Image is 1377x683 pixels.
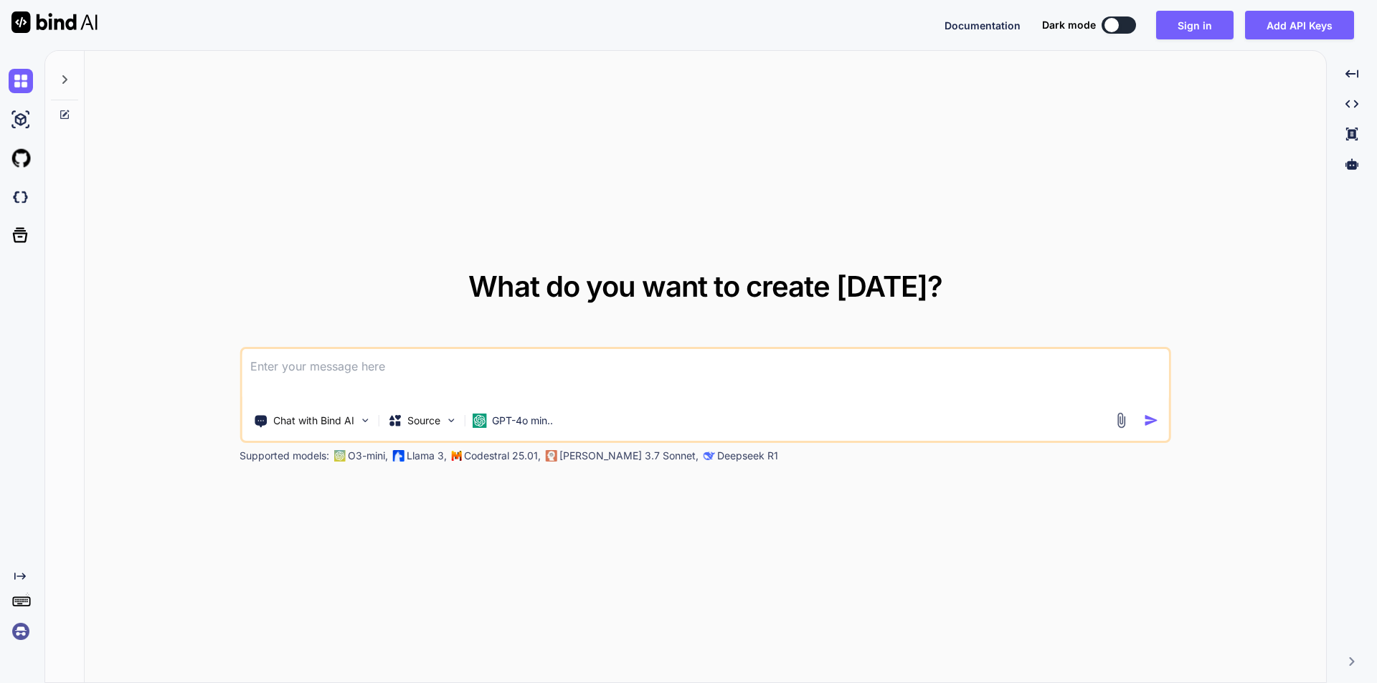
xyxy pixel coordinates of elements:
img: GPT-4 [333,450,345,462]
span: Dark mode [1042,18,1096,32]
p: Chat with Bind AI [273,414,354,428]
p: O3-mini, [348,449,388,463]
p: Codestral 25.01, [464,449,541,463]
img: claude [703,450,714,462]
img: Pick Models [445,414,457,426]
p: Llama 3, [407,449,447,463]
img: Pick Tools [359,414,371,426]
img: chat [9,69,33,93]
img: ai-studio [9,108,33,132]
span: Documentation [945,19,1021,32]
img: Llama2 [392,450,404,462]
img: githubLight [9,146,33,171]
p: Deepseek R1 [717,449,778,463]
button: Documentation [945,18,1021,33]
img: signin [9,619,33,644]
img: icon [1144,413,1159,428]
p: GPT-4o min.. [492,414,553,428]
img: attachment [1113,412,1130,429]
button: Sign in [1156,11,1234,39]
img: darkCloudIdeIcon [9,185,33,209]
button: Add API Keys [1245,11,1354,39]
span: What do you want to create [DATE]? [468,269,942,304]
img: Mistral-AI [451,451,461,461]
img: claude [545,450,557,462]
p: Source [407,414,440,428]
p: Supported models: [240,449,329,463]
img: GPT-4o mini [472,414,486,428]
img: Bind AI [11,11,98,33]
p: [PERSON_NAME] 3.7 Sonnet, [559,449,699,463]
